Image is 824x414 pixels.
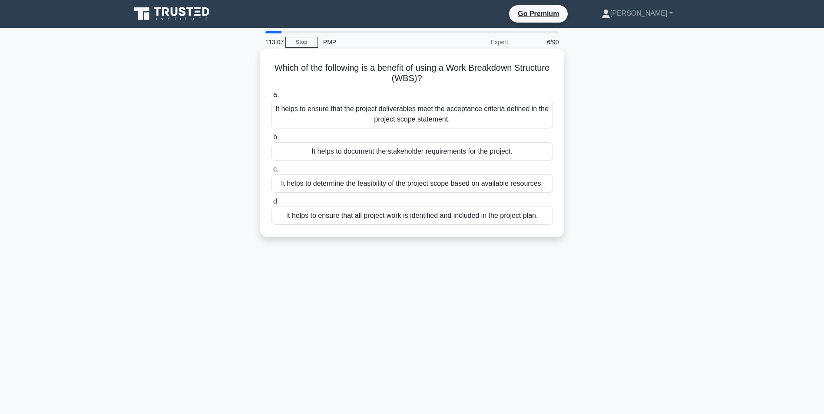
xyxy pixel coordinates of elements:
div: It helps to ensure that the project deliverables meet the acceptance criteria defined in the proj... [271,100,553,128]
a: [PERSON_NAME] [581,5,694,22]
div: It helps to document the stakeholder requirements for the project. [271,142,553,161]
div: It helps to determine the feasibility of the project scope based on available resources. [271,174,553,193]
div: Expert [437,33,513,51]
a: Go Premium [513,8,564,19]
span: a. [273,91,279,98]
div: 113:07 [260,33,285,51]
h5: Which of the following is a benefit of using a Work Breakdown Structure (WBS)? [271,62,554,84]
div: It helps to ensure that all project work is identified and included in the project plan. [271,207,553,225]
a: Stop [285,37,318,48]
span: d. [273,197,279,205]
div: PMP [318,33,437,51]
span: c. [273,165,278,173]
span: b. [273,133,279,141]
div: 6/90 [513,33,564,51]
